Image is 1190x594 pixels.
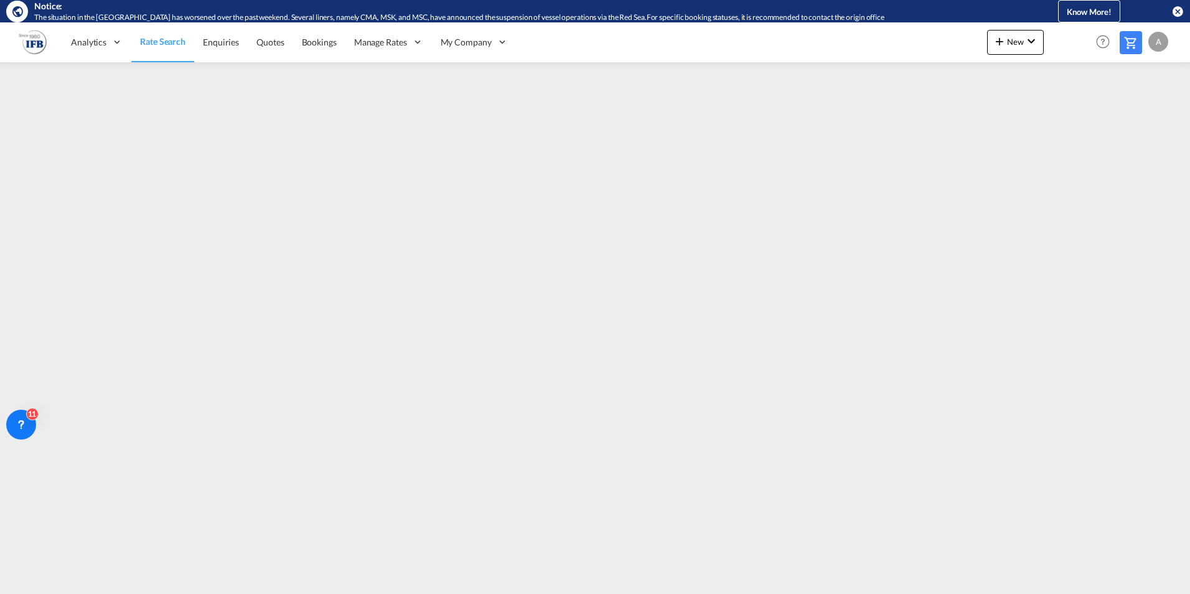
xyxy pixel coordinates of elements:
span: Enquiries [203,37,239,47]
div: Help [1092,31,1120,54]
div: The situation in the Red Sea has worsened over the past weekend. Several liners, namely CMA, MSK,... [34,12,1007,23]
md-icon: icon-chevron-down [1024,34,1039,49]
div: A [1148,32,1168,52]
span: Help [1092,31,1113,52]
span: New [992,37,1039,47]
a: Bookings [293,22,345,62]
span: Bookings [302,37,337,47]
div: Manage Rates [345,22,432,62]
div: My Company [432,22,517,62]
button: icon-close-circle [1171,5,1184,17]
span: Know More! [1067,7,1112,17]
img: b628ab10256c11eeb52753acbc15d091.png [19,28,47,56]
span: My Company [441,36,492,49]
span: Rate Search [140,36,185,47]
a: Rate Search [131,22,194,62]
span: Manage Rates [354,36,407,49]
span: Quotes [256,37,284,47]
div: Analytics [62,22,131,62]
md-icon: icon-plus 400-fg [992,34,1007,49]
md-icon: icon-earth [11,5,24,17]
a: Enquiries [194,22,248,62]
span: Analytics [71,36,106,49]
a: Quotes [248,22,293,62]
button: icon-plus 400-fgNewicon-chevron-down [987,30,1044,55]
